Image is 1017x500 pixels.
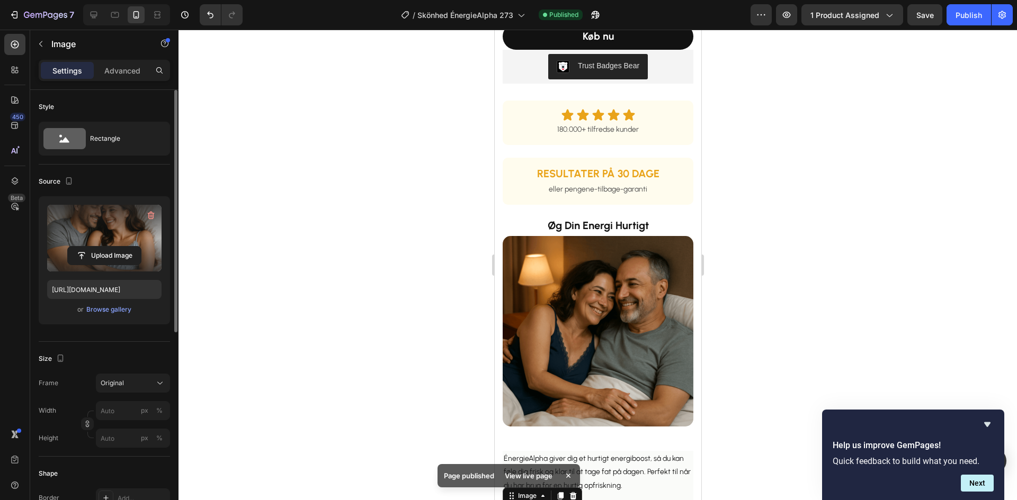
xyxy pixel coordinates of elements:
[156,433,163,443] div: %
[8,206,199,397] img: 65454546546.png
[981,418,994,431] button: Hide survey
[10,113,25,121] div: 450
[956,10,982,21] div: Publish
[8,194,25,202] div: Beta
[39,406,56,415] label: Width
[156,406,163,415] div: %
[141,433,148,443] div: px
[833,418,994,492] div: Help us improve GemPages!
[138,432,151,444] button: %
[200,4,243,25] div: Undo/Redo
[498,468,559,483] div: View live page
[25,93,182,106] p: 180.000+ tilfredse kunder
[549,10,578,20] span: Published
[69,8,74,21] p: 7
[141,406,148,415] div: px
[39,175,75,189] div: Source
[53,24,153,50] button: Trust Badges Bear
[96,374,170,393] button: Original
[833,456,994,466] p: Quick feedback to build what you need.
[833,439,994,452] h2: Help us improve GemPages!
[96,429,170,448] input: px%
[39,352,67,366] div: Size
[8,188,199,204] h2: Rich Text Editor. Editing area: main
[51,38,141,50] p: Image
[39,433,58,443] label: Height
[947,4,991,25] button: Publish
[77,303,84,316] span: or
[916,11,934,20] span: Save
[83,31,145,42] div: Trust Badges Bear
[52,65,82,76] p: Settings
[417,10,513,21] span: Skönhed ÉnergieAlpha 273
[86,305,131,314] div: Browse gallery
[39,469,58,478] div: Shape
[86,304,132,315] button: Browse gallery
[39,378,58,388] label: Frame
[21,461,44,471] div: Image
[961,475,994,492] button: Next question
[101,378,124,388] span: Original
[62,31,75,43] img: CLDR_q6erfwCEAE=.png
[47,280,162,299] input: https://example.com/image.jpg
[495,30,701,500] iframe: Design area
[413,10,415,21] span: /
[4,4,79,25] button: 7
[39,102,54,112] div: Style
[67,246,141,265] button: Upload Image
[810,10,879,21] span: 1 product assigned
[96,401,170,420] input: px%
[907,4,942,25] button: Save
[25,153,182,166] p: eller pengene-tilbage-garanti
[153,432,166,444] button: px
[138,404,151,417] button: %
[24,136,183,152] h2: RESULTATER PÅ 30 DAGE
[9,189,198,203] p: ⁠⁠⁠⁠⁠⁠⁠
[153,404,166,417] button: px
[90,126,155,151] div: Rectangle
[9,422,198,462] p: ÉnergieAlpha giver dig et hurtigt energiboost, så du kan føle dig frisk og klar til at tage fat p...
[53,189,154,202] strong: Øg Din Energi Hurtigt
[104,65,140,76] p: Advanced
[801,4,903,25] button: 1 product assigned
[8,421,199,463] div: Rich Text Editor. Editing area: main
[444,470,494,481] p: Page published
